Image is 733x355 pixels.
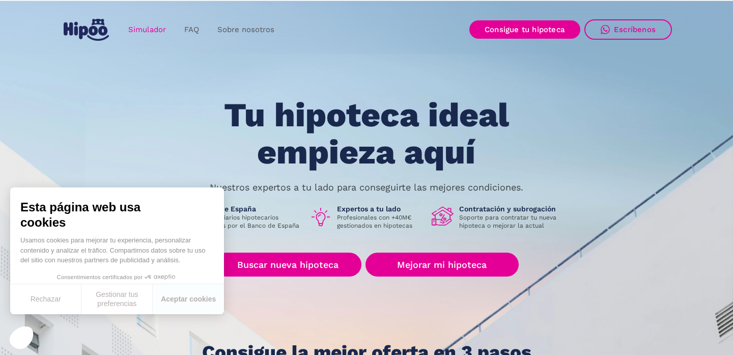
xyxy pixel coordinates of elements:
[614,25,656,34] div: Escríbenos
[119,20,175,40] a: Simulador
[196,213,301,230] p: Intermediarios hipotecarios regulados por el Banco de España
[365,253,519,277] a: Mejorar mi hipoteca
[459,213,564,230] p: Soporte para contratar tu nueva hipoteca o mejorar la actual
[175,20,208,40] a: FAQ
[210,183,523,192] p: Nuestros expertos a tu lado para conseguirte las mejores condiciones.
[337,213,424,230] p: Profesionales con +40M€ gestionados en hipotecas
[61,15,111,45] a: home
[214,253,361,277] a: Buscar nueva hipoteca
[208,20,284,40] a: Sobre nosotros
[337,204,424,213] h1: Expertos a tu lado
[469,20,580,39] a: Consigue tu hipoteca
[174,97,559,171] h1: Tu hipoteca ideal empieza aquí
[459,204,564,213] h1: Contratación y subrogación
[584,19,672,40] a: Escríbenos
[196,204,301,213] h1: Banco de España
